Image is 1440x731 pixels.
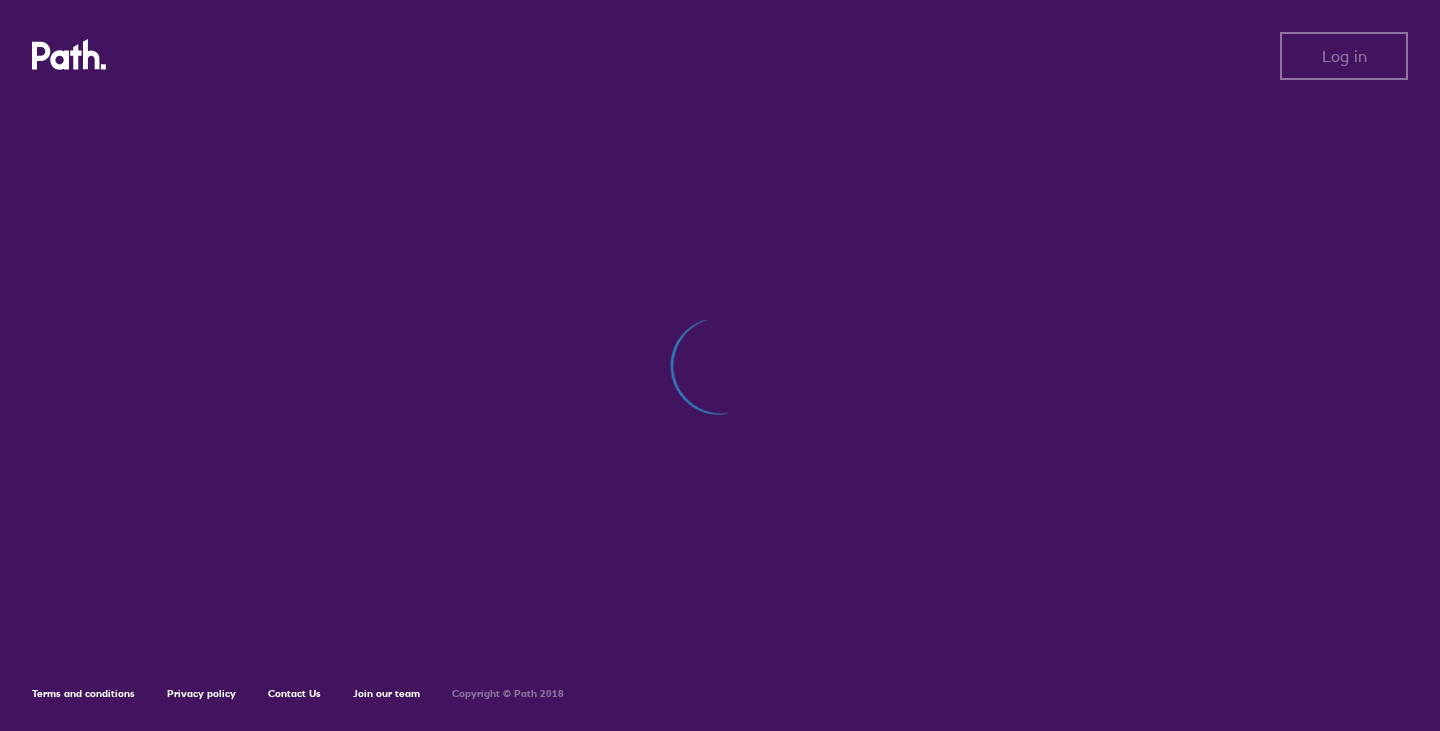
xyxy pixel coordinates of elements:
a: Contact Us [268,687,321,700]
a: Terms and conditions [32,687,135,700]
h6: Copyright © Path 2018 [452,688,564,700]
span: Log in [1322,47,1367,65]
a: Join our team [353,687,420,700]
a: Privacy policy [167,687,236,700]
button: Log in [1280,32,1408,80]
